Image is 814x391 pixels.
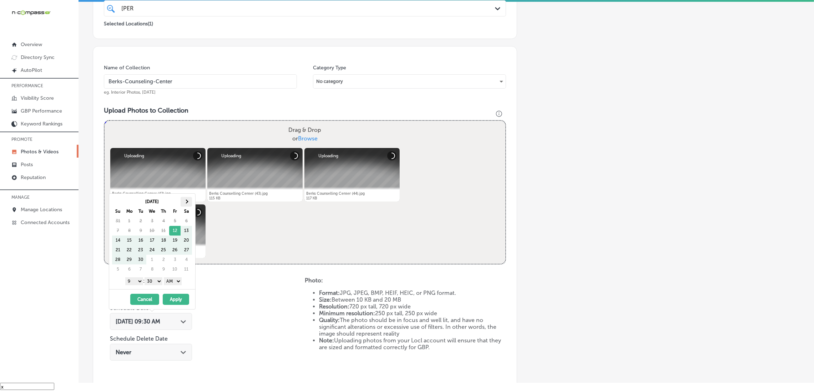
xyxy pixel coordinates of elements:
td: 9 [135,226,146,236]
td: 3 [146,216,158,226]
label: Name of Collection [104,65,150,71]
strong: Photo: [305,277,323,284]
td: 11 [181,264,192,274]
td: 1 [123,216,135,226]
td: 8 [146,264,158,274]
span: [DATE] 09:30 AM [116,318,160,325]
td: 13 [181,226,192,236]
td: 5 [169,216,181,226]
td: 19 [169,236,181,245]
td: 24 [146,245,158,255]
td: 6 [123,264,135,274]
td: 16 [135,236,146,245]
td: 31 [112,216,123,226]
td: 21 [112,245,123,255]
li: Uploading photos from your Locl account will ensure that they are sized and formatted correctly f... [319,337,506,351]
div: No category [313,76,506,87]
li: The photo should be in focus and well lit, and have no significant alterations or excessive use o... [319,317,506,337]
th: [DATE] [123,197,181,207]
div: : [112,276,195,286]
td: 3 [169,255,181,264]
td: 26 [169,245,181,255]
img: 660ab0bf-5cc7-4cb8-ba1c-48b5ae0f18e60NCTV_CLogo_TV_Black_-500x88.png [11,9,51,16]
th: Su [112,207,123,216]
td: 29 [123,255,135,264]
td: 18 [158,236,169,245]
td: 12 [169,226,181,236]
p: Selected Locations ( 1 ) [104,18,153,27]
p: Connected Accounts [21,219,70,226]
td: 10 [146,226,158,236]
th: Th [158,207,169,216]
td: 4 [158,216,169,226]
label: Category Type [313,65,346,71]
td: 17 [146,236,158,245]
p: Keyword Rankings [21,121,62,127]
th: Sa [181,207,192,216]
p: Manage Locations [21,207,62,213]
p: GBP Performance [21,108,62,114]
td: 14 [112,236,123,245]
th: We [146,207,158,216]
p: Visibility Score [21,95,54,101]
li: 720 px tall, 720 px wide [319,303,506,310]
strong: Size: [319,296,332,303]
td: 5 [112,264,123,274]
td: 6 [181,216,192,226]
p: Posts [21,162,33,168]
td: 7 [135,264,146,274]
td: 10 [169,264,181,274]
button: Apply [163,294,189,305]
td: 22 [123,245,135,255]
strong: Note: [319,337,334,344]
td: 23 [135,245,146,255]
td: 1 [146,255,158,264]
input: Title [104,74,297,89]
td: 9 [158,264,169,274]
td: 2 [158,255,169,264]
p: Directory Sync [21,54,55,60]
td: 30 [135,255,146,264]
td: 2 [135,216,146,226]
li: Between 10 KB and 20 MB [319,296,506,303]
strong: Quality: [319,317,340,323]
p: Photos & Videos [21,149,59,155]
h3: Upload Photos to Collection [104,107,506,114]
p: Overview [21,41,42,48]
td: 4 [181,255,192,264]
span: Never [116,349,131,356]
span: eg. Interior Photos, [DATE] [104,90,156,95]
td: 28 [112,255,123,264]
td: 8 [123,226,135,236]
p: AutoPilot [21,67,42,73]
p: Reputation [21,174,46,180]
li: 250 px tall, 250 px wide [319,310,506,317]
th: Tu [135,207,146,216]
th: Mo [123,207,135,216]
td: 25 [158,245,169,255]
li: JPG, JPEG, BMP, HEIF, HEIC, or PNG format. [319,289,506,296]
span: Browse [298,135,318,142]
strong: Minimum resolution: [319,310,375,317]
strong: Format: [319,289,340,296]
td: 20 [181,236,192,245]
td: 11 [158,226,169,236]
strong: Resolution: [319,303,349,310]
th: Fr [169,207,181,216]
label: Drag & Drop or [285,123,324,146]
label: Schedule Delete Date [110,335,168,342]
td: 15 [123,236,135,245]
td: 27 [181,245,192,255]
button: Cancel [130,294,159,305]
td: 7 [112,226,123,236]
